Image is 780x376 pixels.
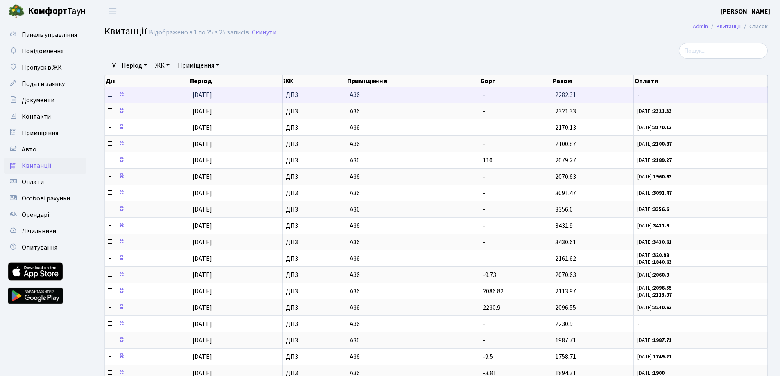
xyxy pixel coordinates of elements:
span: [DATE] [192,189,212,198]
b: [PERSON_NAME] [721,7,770,16]
span: [DATE] [192,140,212,149]
span: А36 [350,272,476,278]
span: [DATE] [192,320,212,329]
li: Список [741,22,768,31]
span: ДП3 [286,173,342,180]
span: [DATE] [192,254,212,263]
span: - [483,172,485,181]
span: А36 [350,157,476,164]
span: 1758.71 [555,352,576,361]
span: 2086.82 [483,287,504,296]
span: [DATE] [192,287,212,296]
span: [DATE] [192,123,212,132]
span: - [483,90,485,99]
span: 2282.31 [555,90,576,99]
span: ДП3 [286,304,342,311]
span: А36 [350,353,476,360]
th: Період [189,75,283,87]
span: Пропуск в ЖК [22,63,62,72]
span: Орендарі [22,210,49,219]
img: logo.png [8,3,25,20]
small: [DATE]: [637,252,669,259]
small: [DATE]: [637,189,672,197]
input: Пошук... [679,43,768,59]
span: Подати заявку [22,79,65,88]
b: 3431.9 [653,222,669,230]
small: [DATE]: [637,337,672,344]
span: [DATE] [192,336,212,345]
span: [DATE] [192,352,212,361]
span: ДП3 [286,337,342,344]
span: - [637,321,764,327]
span: А36 [350,190,476,196]
small: [DATE]: [637,304,672,311]
a: Оплати [4,174,86,190]
span: - [637,92,764,98]
span: - [483,238,485,247]
span: ДП3 [286,239,342,245]
button: Переключити навігацію [102,5,123,18]
span: Документи [22,96,54,105]
a: Опитування [4,239,86,256]
span: [DATE] [192,270,212,279]
small: [DATE]: [637,239,672,246]
a: Документи [4,92,86,108]
th: Оплати [634,75,768,87]
a: ЖК [152,59,173,72]
a: Приміщення [174,59,222,72]
span: ДП3 [286,321,342,327]
span: ДП3 [286,288,342,295]
span: -9.5 [483,352,493,361]
small: [DATE]: [637,284,672,292]
span: Квитанції [104,24,147,38]
small: [DATE]: [637,353,672,360]
div: Відображено з 1 по 25 з 25 записів. [149,29,250,36]
span: А36 [350,337,476,344]
b: 2100.87 [653,140,672,148]
span: А36 [350,141,476,147]
b: 2189.27 [653,157,672,164]
span: А36 [350,288,476,295]
th: Приміщення [346,75,479,87]
span: 2100.87 [555,140,576,149]
span: А36 [350,304,476,311]
span: Особові рахунки [22,194,70,203]
nav: breadcrumb [681,18,780,35]
span: Повідомлення [22,47,63,56]
b: 1840.63 [653,259,672,266]
small: [DATE]: [637,206,669,213]
span: Контакти [22,112,51,121]
small: [DATE]: [637,140,672,148]
span: А36 [350,173,476,180]
small: [DATE]: [637,157,672,164]
span: ДП3 [286,255,342,262]
span: ДП3 [286,92,342,98]
b: 2096.55 [653,284,672,292]
span: А36 [350,255,476,262]
small: [DATE]: [637,259,672,266]
span: 2096.55 [555,303,576,312]
span: [DATE] [192,221,212,230]
small: [DATE]: [637,271,669,279]
b: 320.99 [653,252,669,259]
span: 2079.27 [555,156,576,165]
span: - [483,221,485,230]
span: 2113.97 [555,287,576,296]
span: А36 [350,223,476,229]
span: ДП3 [286,223,342,229]
span: А36 [350,321,476,327]
span: Приміщення [22,128,58,137]
span: ДП3 [286,124,342,131]
span: 2230.9 [555,320,573,329]
b: 3430.61 [653,239,672,246]
small: [DATE]: [637,222,669,230]
span: 3091.47 [555,189,576,198]
span: Лічильники [22,227,56,236]
span: А36 [350,92,476,98]
a: Авто [4,141,86,158]
a: Подати заявку [4,76,86,92]
a: Приміщення [4,125,86,141]
span: А36 [350,206,476,213]
th: Дії [105,75,189,87]
span: -9.73 [483,270,496,279]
